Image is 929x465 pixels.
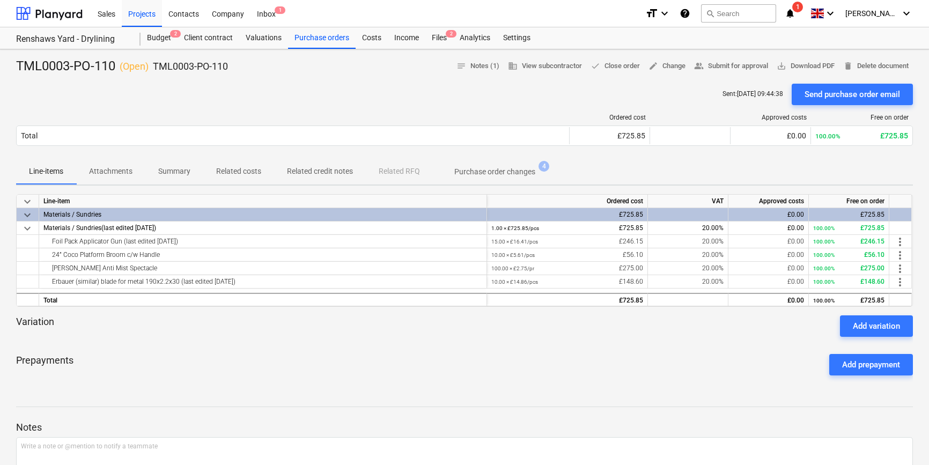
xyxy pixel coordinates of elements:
div: VAT [648,195,728,208]
p: Line-items [29,166,63,177]
i: Knowledge base [680,7,690,20]
button: Add variation [840,315,913,337]
div: 20.00% [648,262,728,275]
span: keyboard_arrow_down [21,195,34,208]
span: keyboard_arrow_down [21,222,34,235]
div: Chat Widget [875,414,929,465]
div: Total [39,293,487,306]
span: Close order [591,60,640,72]
small: 100.00 × £2.75 / pr [491,265,534,271]
div: Valuations [239,27,288,49]
div: Costs [356,27,388,49]
span: 2 [446,30,456,38]
span: [PERSON_NAME] [845,9,899,18]
div: 20.00% [648,248,728,262]
p: Attachments [89,166,132,177]
div: Send purchase order email [805,87,900,101]
div: £0.00 [733,294,804,307]
small: 100.00% [813,252,835,258]
div: Riley Fresna Anti Mist Spectacle [43,262,482,275]
span: edit [648,61,658,71]
span: notes [456,61,466,71]
div: £0.00 [733,208,804,222]
div: £56.10 [491,248,643,262]
button: Submit for approval [690,58,772,75]
button: Add prepayment [829,354,913,375]
div: Renshaws Yard - Drylining [16,34,128,45]
div: 20.00% [648,275,728,289]
div: £275.00 [813,262,884,275]
div: £725.85 [813,294,884,307]
button: Download PDF [772,58,839,75]
span: save_alt [777,61,786,71]
span: Download PDF [777,60,835,72]
div: Foil Pack Applicator Gun (last edited 07 Oct 2025) [43,235,482,248]
div: £725.85 [813,208,884,222]
span: more_vert [894,249,906,262]
small: 100.00% [813,279,835,285]
p: Related credit notes [287,166,353,177]
a: Purchase orders [288,27,356,49]
div: Erbauer (similar) blade for metal 190x2.2x30 (last edited 07 Oct 2025) [43,275,482,288]
div: £725.85 [813,222,884,235]
small: 100.00% [813,225,835,231]
div: £725.85 [815,131,908,140]
div: £0.00 [733,235,804,248]
div: Budget [141,27,178,49]
div: £275.00 [491,262,643,275]
span: 4 [539,161,549,172]
div: £246.15 [491,235,643,248]
div: £56.10 [813,248,884,262]
div: Total [21,131,38,140]
span: Delete document [843,60,909,72]
a: Files2 [425,27,453,49]
span: Notes (1) [456,60,499,72]
div: £725.85 [574,131,645,140]
a: Budget2 [141,27,178,49]
p: Prepayments [16,354,73,375]
small: 15.00 × £16.41 / pcs [491,239,538,245]
p: TML0003-PO-110 [153,60,228,73]
button: Notes (1) [452,58,504,75]
span: delete [843,61,853,71]
div: 20.00% [648,222,728,235]
span: done [591,61,600,71]
div: £0.00 [735,131,806,140]
p: Notes [16,421,913,434]
div: 24” Coco Platform Broom c/w Handle [43,248,482,261]
small: 100.00% [813,298,835,304]
div: £148.60 [813,275,884,289]
span: more_vert [894,262,906,275]
a: Income [388,27,425,49]
small: 100.00% [813,239,835,245]
i: notifications [785,7,795,20]
a: Client contract [178,27,239,49]
div: £246.15 [813,235,884,248]
span: Materials / Sundries [43,224,101,232]
button: Send purchase order email [792,84,913,105]
div: Approved costs [735,114,807,121]
span: business [508,61,518,71]
i: format_size [645,7,658,20]
a: Settings [497,27,537,49]
span: View subcontractor [508,60,582,72]
span: Change [648,60,685,72]
div: £725.85 [491,294,643,307]
i: keyboard_arrow_down [900,7,913,20]
a: Analytics [453,27,497,49]
button: Search [701,4,776,23]
div: £0.00 [733,222,804,235]
span: more_vert [894,276,906,289]
div: £148.60 [491,275,643,289]
div: Files [425,27,453,49]
p: Variation [16,315,54,337]
span: people_alt [694,61,704,71]
button: Change [644,58,690,75]
small: 1.00 × £725.85 / pcs [491,225,539,231]
button: View subcontractor [504,58,586,75]
p: Related costs [216,166,261,177]
button: Delete document [839,58,913,75]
